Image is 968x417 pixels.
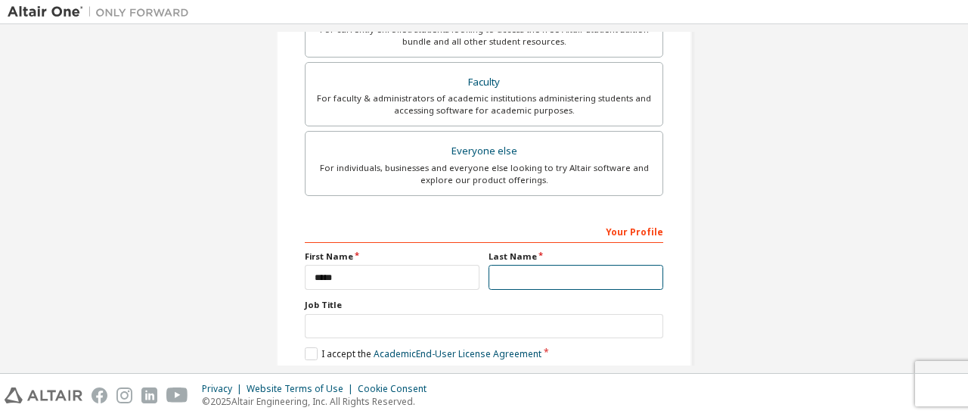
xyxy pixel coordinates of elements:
[315,141,653,162] div: Everyone else
[8,5,197,20] img: Altair One
[305,219,663,243] div: Your Profile
[315,162,653,186] div: For individuals, businesses and everyone else looking to try Altair software and explore our prod...
[166,387,188,403] img: youtube.svg
[116,387,132,403] img: instagram.svg
[315,23,653,48] div: For currently enrolled students looking to access the free Altair Student Edition bundle and all ...
[489,251,663,263] label: Last Name
[305,299,663,311] label: Job Title
[5,387,82,403] img: altair_logo.svg
[305,251,479,263] label: First Name
[315,92,653,117] div: For faculty & administrators of academic institutions administering students and accessing softwa...
[202,395,436,408] p: © 2025 Altair Engineering, Inc. All Rights Reserved.
[358,383,436,395] div: Cookie Consent
[315,72,653,93] div: Faculty
[141,387,157,403] img: linkedin.svg
[92,387,107,403] img: facebook.svg
[202,383,247,395] div: Privacy
[247,383,358,395] div: Website Terms of Use
[305,347,541,360] label: I accept the
[374,347,541,360] a: Academic End-User License Agreement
